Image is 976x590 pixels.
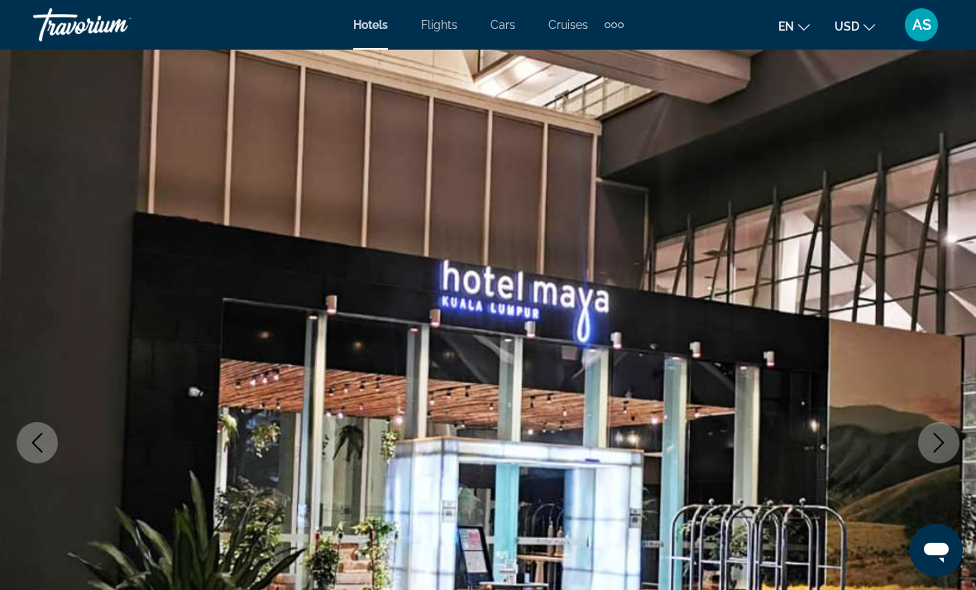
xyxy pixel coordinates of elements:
[353,18,388,31] a: Hotels
[778,20,794,33] span: en
[33,3,199,46] a: Travorium
[918,422,959,463] button: Next image
[421,18,457,31] a: Flights
[912,17,931,33] span: AS
[835,20,859,33] span: USD
[910,524,963,577] iframe: Кнопка запуска окна обмена сообщениями
[548,18,588,31] a: Cruises
[605,12,624,38] button: Extra navigation items
[490,18,515,31] a: Cars
[778,14,810,38] button: Change language
[17,422,58,463] button: Previous image
[835,14,875,38] button: Change currency
[900,7,943,42] button: User Menu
